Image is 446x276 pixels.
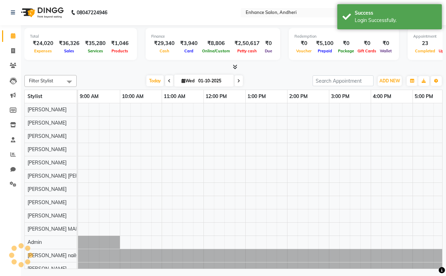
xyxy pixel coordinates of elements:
[262,39,275,47] div: ₹0
[56,39,82,47] div: ₹36,326
[78,91,100,102] a: 9:00 AM
[77,3,107,22] b: 08047224946
[232,39,262,47] div: ₹2,50,617
[204,91,229,102] a: 12:00 PM
[28,146,67,152] span: [PERSON_NAME]
[196,76,231,86] input: 2025-10-01
[28,159,67,166] span: [PERSON_NAME]
[151,39,177,47] div: ₹29,340
[379,78,400,83] span: ADD NEW
[180,78,196,83] span: Wed
[336,39,356,47] div: ₹0
[110,49,130,53] span: Products
[263,49,274,53] span: Due
[30,33,131,39] div: Total
[82,39,108,47] div: ₹35,280
[246,91,268,102] a: 1:00 PM
[62,49,76,53] span: Sales
[28,252,78,259] span: [PERSON_NAME] nails
[30,39,56,47] div: ₹24,020
[28,212,67,219] span: [PERSON_NAME]
[29,78,53,83] span: Filter Stylist
[329,91,351,102] a: 3:00 PM
[28,199,67,206] span: [PERSON_NAME]
[313,39,336,47] div: ₹5,100
[378,76,402,86] button: ADD NEW
[371,91,393,102] a: 4:00 PM
[28,186,67,192] span: [PERSON_NAME]
[146,75,164,86] span: Today
[355,17,437,24] div: Login Successfully.
[28,133,67,139] span: [PERSON_NAME]
[162,91,187,102] a: 11:00 AM
[316,49,334,53] span: Prepaid
[28,120,67,126] span: [PERSON_NAME]
[294,33,393,39] div: Redemption
[183,49,195,53] span: Card
[158,49,171,53] span: Cash
[413,39,437,47] div: 23
[413,49,437,53] span: Completed
[28,93,42,99] span: Stylist
[28,106,67,113] span: [PERSON_NAME]
[86,49,105,53] span: Services
[120,91,145,102] a: 10:00 AM
[378,49,393,53] span: Wallet
[108,39,131,47] div: ₹1,046
[313,75,374,86] input: Search Appointment
[356,39,378,47] div: ₹0
[28,226,92,232] span: [PERSON_NAME] MANGELA
[413,91,435,102] a: 5:00 PM
[200,49,232,53] span: Online/Custom
[294,49,313,53] span: Voucher
[355,9,437,17] div: Success
[287,91,309,102] a: 2:00 PM
[236,49,259,53] span: Petty cash
[28,173,107,179] span: [PERSON_NAME] [PERSON_NAME]
[200,39,232,47] div: ₹8,806
[151,33,275,39] div: Finance
[28,239,42,245] span: Admin
[32,49,54,53] span: Expenses
[378,39,393,47] div: ₹0
[177,39,200,47] div: ₹3,940
[28,266,67,272] span: [PERSON_NAME]
[294,39,313,47] div: ₹0
[356,49,378,53] span: Gift Cards
[336,49,356,53] span: Package
[18,3,66,22] img: logo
